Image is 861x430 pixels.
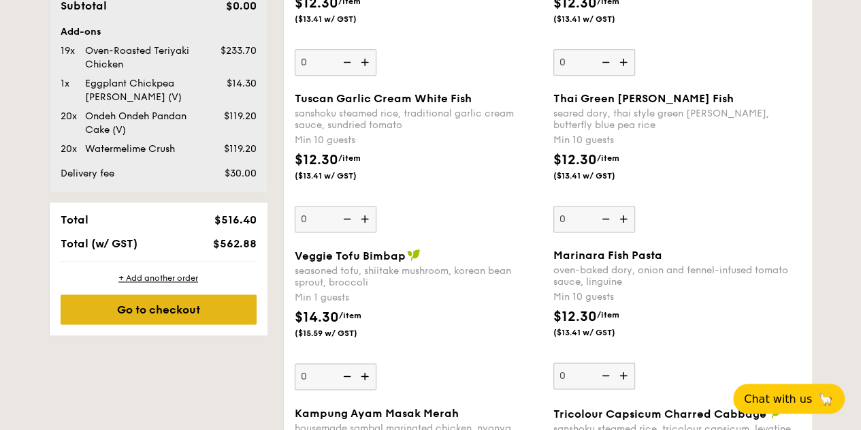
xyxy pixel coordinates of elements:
[61,25,257,39] div: Add-ons
[214,213,256,226] span: $516.40
[744,393,812,405] span: Chat with us
[594,49,615,75] img: icon-reduce.1d2dbef1.svg
[553,152,597,168] span: $12.30
[61,168,114,179] span: Delivery fee
[55,110,80,123] div: 20x
[295,309,339,326] span: $14.30
[594,363,615,388] img: icon-reduce.1d2dbef1.svg
[55,142,80,156] div: 20x
[615,206,635,232] img: icon-add.58712e84.svg
[295,134,542,147] div: Min 10 guests
[295,152,338,168] span: $12.30
[80,142,204,156] div: Watermelime Crush
[295,249,406,262] span: Veggie Tofu Bimbap
[61,213,88,226] span: Total
[295,49,376,76] input: with nyonya [PERSON_NAME] paste, mini bread roll, roasted potatoMin 10 guests$12.30/item($13.41 w...
[61,273,257,283] div: + Add another order
[212,237,256,250] span: $562.88
[356,206,376,232] img: icon-add.58712e84.svg
[615,363,635,388] img: icon-add.58712e84.svg
[733,384,845,414] button: Chat with us🦙
[80,77,204,104] div: Eggplant Chickpea [PERSON_NAME] (V)
[594,206,615,232] img: icon-reduce.1d2dbef1.svg
[295,108,542,131] div: sanshoku steamed rice, traditional garlic cream sauce, sundried tomato
[553,249,662,262] span: Marinara Fish Pasta
[553,134,801,147] div: Min 10 guests
[553,92,734,105] span: Thai Green [PERSON_NAME] Fish
[55,44,80,58] div: 19x
[223,143,256,155] span: $119.20
[61,294,257,324] div: Go to checkout
[597,153,619,163] span: /item
[407,249,421,261] img: icon-vegan.f8ff3823.svg
[336,49,356,75] img: icon-reduce.1d2dbef1.svg
[295,170,387,181] span: ($13.41 w/ GST)
[80,44,204,72] div: Oven-Roasted Teriyaki Chicken
[295,291,542,305] div: Min 1 guests
[61,237,137,250] span: Total (w/ GST)
[553,363,635,389] input: Marinara Fish Pastaoven-baked dory, onion and fennel-infused tomato sauce, linguineMin 10 guests$...
[597,310,619,320] span: /item
[295,406,459,419] span: Kampung Ayam Masak Merah
[55,77,80,91] div: 1x
[553,290,801,304] div: Min 10 guests
[553,49,635,76] input: assam spiced broth, baked white fish, butterfly blue pea riceMin 10 guests$12.30/item($13.41 w/ GST)
[553,309,597,325] span: $12.30
[80,110,204,137] div: Ondeh Ondeh Pandan Cake (V)
[295,265,542,288] div: seasoned tofu, shiitake mushroom, korean bean sprout, broccoli
[553,327,646,338] span: ($13.41 w/ GST)
[295,328,387,339] span: ($15.59 w/ GST)
[615,49,635,75] img: icon-add.58712e84.svg
[220,45,256,57] span: $233.70
[553,108,801,131] div: seared dory, thai style green [PERSON_NAME], butterfly blue pea rice
[223,110,256,122] span: $119.20
[553,206,635,232] input: Thai Green [PERSON_NAME] Fishseared dory, thai style green [PERSON_NAME], butterfly blue pea rice...
[553,264,801,288] div: oven-baked dory, onion and fennel-infused tomato sauce, linguine
[224,168,256,179] span: $30.00
[336,363,356,389] img: icon-reduce.1d2dbef1.svg
[295,92,472,105] span: Tuscan Garlic Cream White Fish
[356,49,376,75] img: icon-add.58712e84.svg
[553,170,646,181] span: ($13.41 w/ GST)
[295,363,376,390] input: Veggie Tofu Bimbapseasoned tofu, shiitake mushroom, korean bean sprout, broccoliMin 1 guests$14.3...
[356,363,376,389] img: icon-add.58712e84.svg
[336,206,356,232] img: icon-reduce.1d2dbef1.svg
[295,14,387,25] span: ($13.41 w/ GST)
[339,311,361,320] span: /item
[226,78,256,89] span: $14.30
[553,14,646,25] span: ($13.41 w/ GST)
[817,391,834,407] span: 🦙
[338,153,361,163] span: /item
[295,206,376,232] input: Tuscan Garlic Cream White Fishsanshoku steamed rice, traditional garlic cream sauce, sundried tom...
[553,407,766,420] span: Tricolour Capsicum Charred Cabbage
